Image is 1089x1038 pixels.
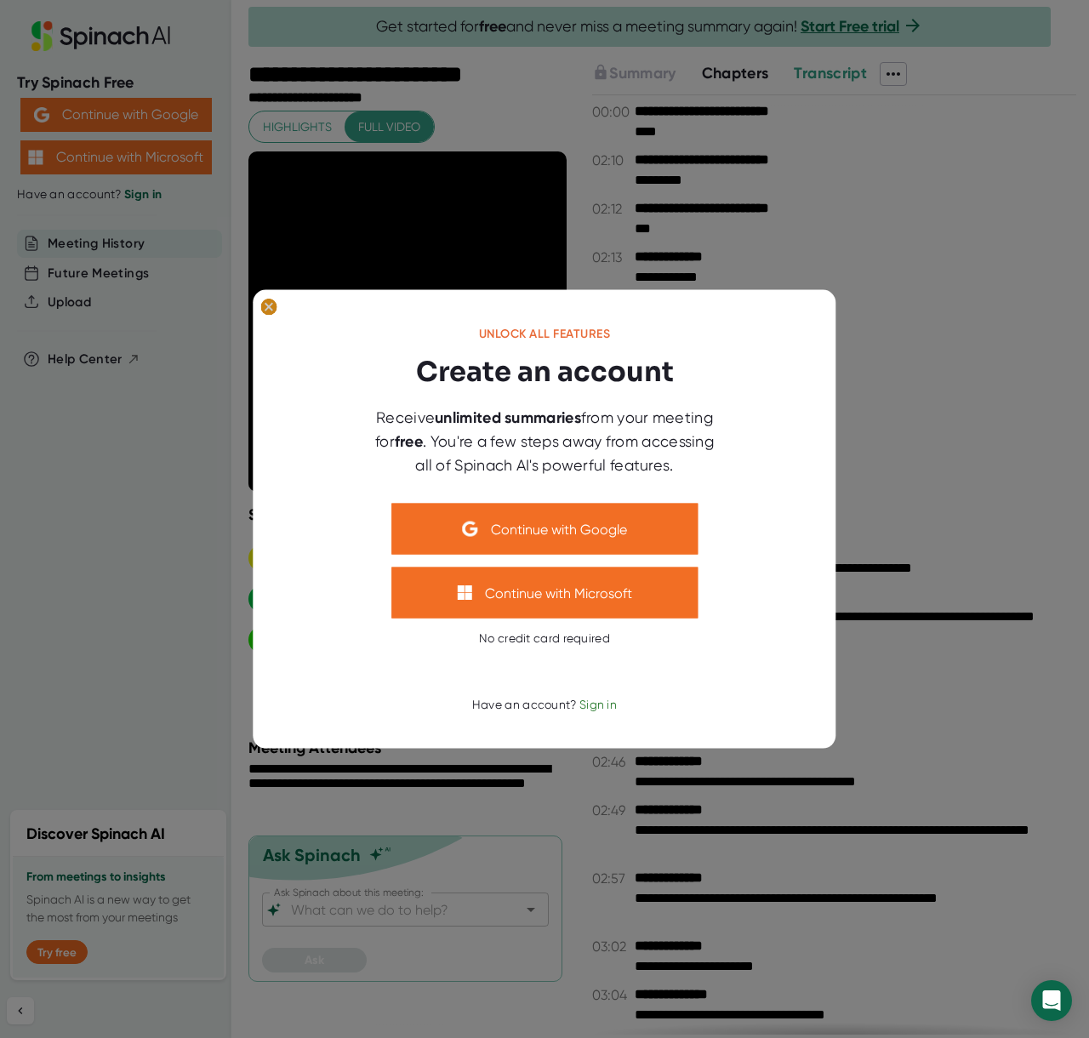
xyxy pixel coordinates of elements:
div: Receive from your meeting for . You're a few steps away from accessing all of Spinach AI's powerf... [366,406,723,476]
div: No credit card required [479,631,610,647]
img: Aehbyd4JwY73AAAAAElFTkSuQmCC [463,522,478,537]
div: Unlock all features [479,326,611,341]
h3: Create an account [416,351,674,392]
div: Open Intercom Messenger [1031,980,1072,1021]
span: Sign in [579,697,617,710]
button: Continue with Google [391,504,698,555]
button: Continue with Microsoft [391,567,698,619]
b: free [395,432,423,451]
div: Have an account? [472,697,617,712]
b: unlimited summaries [435,408,581,427]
